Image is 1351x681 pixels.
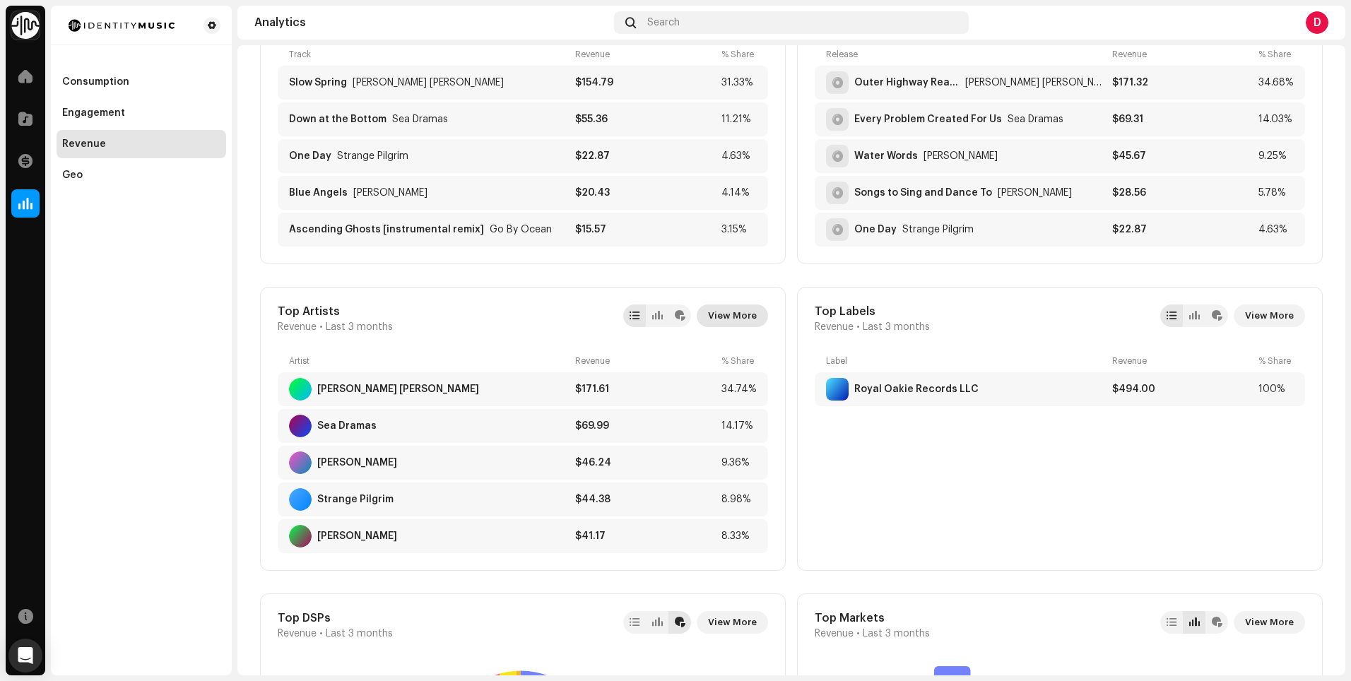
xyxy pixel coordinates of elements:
div: Tom Henry [317,531,397,542]
div: $494.00 [1112,384,1253,395]
button: View More [1234,611,1305,634]
div: 14.17% [721,420,757,432]
div: % Share [1258,49,1294,60]
re-m-nav-item: Revenue [57,130,226,158]
img: 185c913a-8839-411b-a7b9-bf647bcb215e [62,17,181,34]
div: Every Problem Created For Us [1008,114,1063,125]
div: Blue Angels [289,187,348,199]
div: 31.33% [721,77,757,88]
div: Outer Highway Realms [965,77,1107,88]
div: Outer Highway Realms [854,77,960,88]
div: D [1306,11,1328,34]
div: Geo [62,170,83,181]
div: Revenue [1112,355,1253,367]
div: 100% [1258,384,1294,395]
span: Last 3 months [326,321,393,333]
div: $46.24 [575,457,716,468]
span: View More [708,608,757,636]
div: Lauren Helene Green [317,384,479,395]
span: Revenue [278,321,317,333]
div: Songs to Sing and Dance To [998,187,1072,199]
div: 8.98% [721,494,757,505]
re-m-nav-item: Consumption [57,68,226,96]
div: Sea Dramas [317,420,377,432]
div: Top DSPs [278,611,393,625]
div: $41.17 [575,531,716,542]
span: View More [708,302,757,330]
div: 5.78% [1258,187,1294,199]
div: Revenue [575,49,716,60]
div: Artist [289,355,570,367]
button: View More [697,304,768,327]
button: View More [697,611,768,634]
div: $28.56 [1112,187,1253,199]
div: 8.33% [721,531,757,542]
span: • [319,628,323,639]
div: Engagement [62,107,125,119]
div: Down at the Bottom [289,114,387,125]
div: 9.36% [721,457,757,468]
div: Down at the Bottom [392,114,448,125]
div: $15.57 [575,224,716,235]
div: % Share [721,49,757,60]
div: Strange Pilgrim [317,494,394,505]
re-m-nav-item: Engagement [57,99,226,127]
div: % Share [721,355,757,367]
div: % Share [1258,355,1294,367]
div: 34.74% [721,384,757,395]
div: $171.61 [575,384,716,395]
div: Open Intercom Messenger [8,639,42,673]
div: Revenue [62,138,106,150]
div: 4.63% [721,150,757,162]
div: One Day [289,150,331,162]
div: Ascending Ghosts [instrumental remix] [490,224,552,235]
span: Search [647,17,680,28]
div: 4.14% [721,187,757,199]
div: $22.87 [1112,224,1253,235]
span: • [319,321,323,333]
div: $45.67 [1112,150,1253,162]
div: $22.87 [575,150,716,162]
div: Release [826,49,1107,60]
div: 9.25% [1258,150,1294,162]
span: Revenue [815,321,854,333]
div: $171.32 [1112,77,1253,88]
div: Asha Wells [317,457,397,468]
div: 14.03% [1258,114,1294,125]
div: Top Labels [815,304,930,319]
span: View More [1245,608,1294,636]
div: Analytics [254,17,608,28]
div: Blue Angels [353,187,427,199]
div: Water Words [924,150,998,162]
span: • [856,321,860,333]
div: Slow Spring [289,77,347,88]
div: 4.63% [1258,224,1294,235]
div: $20.43 [575,187,716,199]
div: 3.15% [721,224,757,235]
div: One Day [854,224,897,235]
div: 34.68% [1258,77,1294,88]
div: $44.38 [575,494,716,505]
div: One Day [337,150,408,162]
div: Revenue [1112,49,1253,60]
div: Ascending Ghosts [instrumental remix] [289,224,484,235]
div: Revenue [575,355,716,367]
button: View More [1234,304,1305,327]
img: 0f74c21f-6d1c-4dbc-9196-dbddad53419e [11,11,40,40]
span: View More [1245,302,1294,330]
div: $154.79 [575,77,716,88]
div: Songs to Sing and Dance To [854,187,992,199]
re-m-nav-item: Geo [57,161,226,189]
div: Label [826,355,1107,367]
span: • [856,628,860,639]
div: Top Artists [278,304,393,319]
div: Water Words [854,150,918,162]
span: Revenue [815,628,854,639]
div: $55.36 [575,114,716,125]
div: Top Markets [815,611,930,625]
div: Track [289,49,570,60]
div: Consumption [62,76,129,88]
span: Last 3 months [326,628,393,639]
div: Royal Oakie Records LLC [854,384,979,395]
div: Every Problem Created For Us [854,114,1002,125]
